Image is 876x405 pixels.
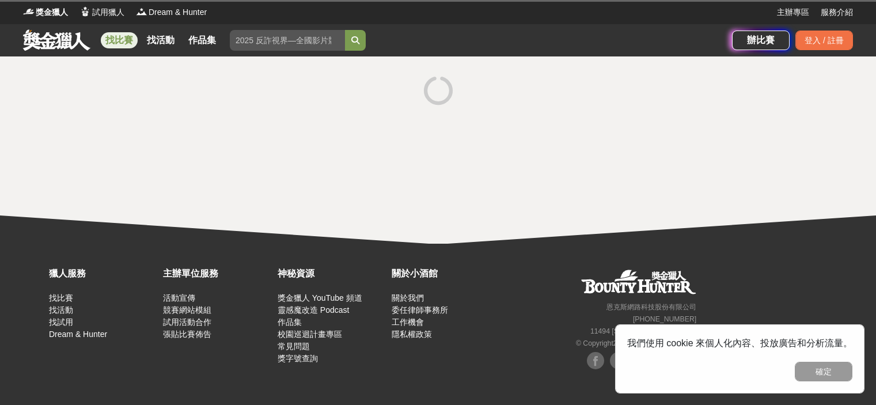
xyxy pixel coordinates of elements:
[795,31,853,50] div: 登入 / 註冊
[79,6,91,17] img: Logo
[149,6,207,18] span: Dream & Hunter
[278,305,349,315] a: 靈感魔改造 Podcast
[92,6,124,18] span: 試用獵人
[23,6,35,17] img: Logo
[732,31,790,50] a: 辦比賽
[49,330,107,339] a: Dream & Hunter
[278,293,362,302] a: 獎金獵人 YouTube 頻道
[821,6,853,18] a: 服務介紹
[627,338,852,348] span: 我們使用 cookie 來個人化內容、投放廣告和分析流量。
[392,330,432,339] a: 隱私權政策
[610,352,627,369] img: Facebook
[142,32,179,48] a: 找活動
[49,305,73,315] a: 找活動
[136,6,207,18] a: LogoDream & Hunter
[590,327,696,335] small: 11494 [STREET_ADDRESS] 3 樓
[278,354,318,363] a: 獎字號查詢
[278,317,302,327] a: 作品集
[163,293,195,302] a: 活動宣傳
[49,317,73,327] a: 找試用
[163,330,211,339] a: 張貼比賽佈告
[23,6,68,18] a: Logo獎金獵人
[587,352,604,369] img: Facebook
[163,317,211,327] a: 試用活動合作
[576,339,696,347] small: © Copyright 2025 . All Rights Reserved.
[606,303,696,311] small: 恩克斯網路科技股份有限公司
[101,32,138,48] a: 找比賽
[163,305,211,315] a: 競賽網站模組
[278,330,342,339] a: 校園巡迴計畫專區
[230,30,345,51] input: 2025 反詐視界—全國影片競賽
[136,6,147,17] img: Logo
[392,267,500,281] div: 關於小酒館
[36,6,68,18] span: 獎金獵人
[777,6,809,18] a: 主辦專區
[49,267,157,281] div: 獵人服務
[184,32,221,48] a: 作品集
[392,305,448,315] a: 委任律師事務所
[633,315,696,323] small: [PHONE_NUMBER]
[163,267,271,281] div: 主辦單位服務
[795,362,852,381] button: 確定
[49,293,73,302] a: 找比賽
[392,317,424,327] a: 工作機會
[278,342,310,351] a: 常見問題
[392,293,424,302] a: 關於我們
[278,267,386,281] div: 神秘資源
[79,6,124,18] a: Logo試用獵人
